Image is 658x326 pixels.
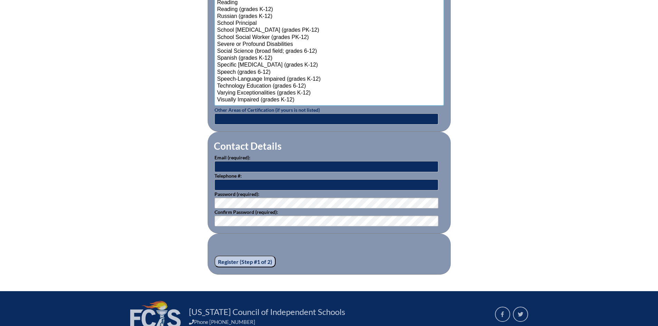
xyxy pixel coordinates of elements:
option: Speech (grades 6-12) [217,69,442,76]
option: School Social Worker (grades PK-12) [217,34,442,41]
a: [US_STATE] Council of Independent Schools [186,306,348,317]
option: Varying Exceptionalities (grades K-12) [217,90,442,97]
option: School [MEDICAL_DATA] (grades PK-12) [217,27,442,34]
label: Other Areas of Certification (if yours is not listed) [214,107,320,113]
input: Register (Step #1 of 2) [214,256,276,267]
option: Russian (grades K-12) [217,13,442,20]
legend: Contact Details [213,140,282,152]
option: Severe or Profound Disabilities [217,41,442,48]
option: Speech-Language Impaired (grades K-12) [217,76,442,83]
label: Confirm Password (required): [214,209,278,215]
option: Visually Impaired (grades K-12) [217,97,442,103]
div: Phone [PHONE_NUMBER] [189,319,487,325]
option: Spanish (grades K-12) [217,55,442,62]
option: Social Science (broad field; grades 6-12) [217,48,442,55]
label: Telephone #: [214,173,242,179]
option: Technology Education (grades 6-12) [217,83,442,90]
label: Password (required): [214,191,259,197]
option: School Principal [217,20,442,27]
option: Specific [MEDICAL_DATA] (grades K-12) [217,62,442,69]
option: Reading (grades K-12) [217,6,442,13]
label: Email (required): [214,155,250,160]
